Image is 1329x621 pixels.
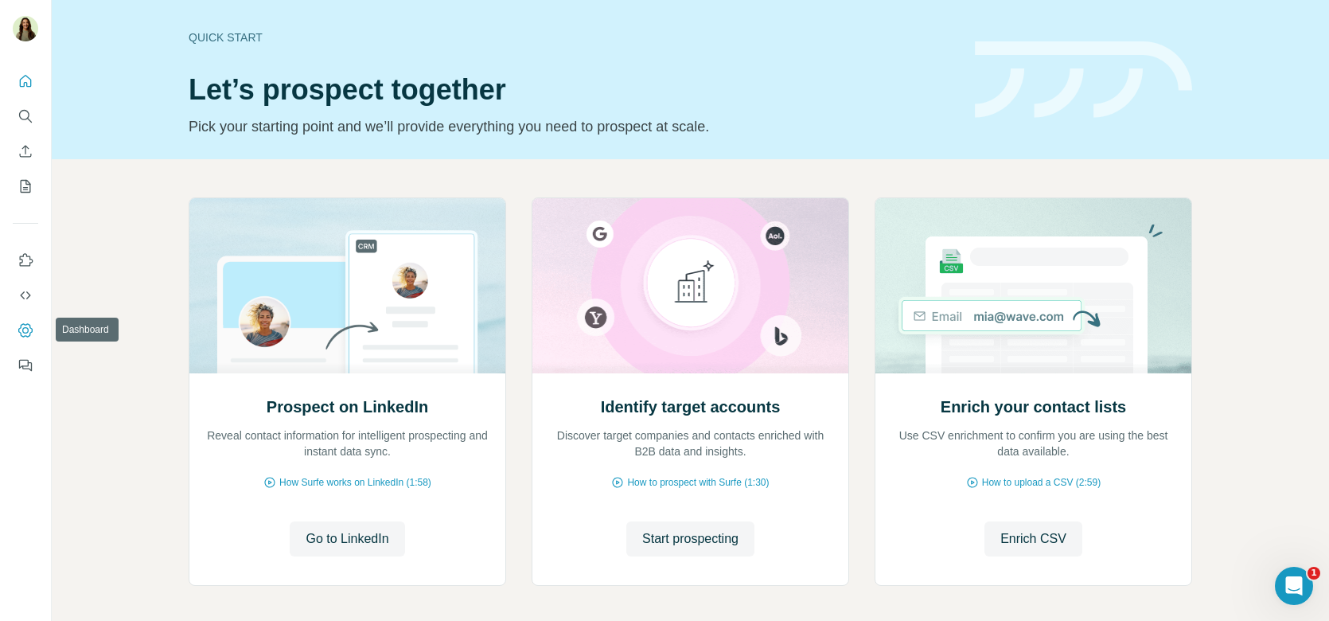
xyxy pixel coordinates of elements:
[532,198,849,373] img: Identify target accounts
[548,428,832,459] p: Discover target companies and contacts enriched with B2B data and insights.
[13,102,38,131] button: Search
[189,29,956,45] div: Quick start
[875,198,1192,373] img: Enrich your contact lists
[13,172,38,201] button: My lists
[627,475,769,490] span: How to prospect with Surfe (1:30)
[279,475,431,490] span: How Surfe works on LinkedIn (1:58)
[13,316,38,345] button: Dashboard
[975,41,1192,119] img: banner
[290,521,404,557] button: Go to LinkedIn
[984,521,1082,557] button: Enrich CSV
[267,396,428,418] h2: Prospect on LinkedIn
[13,67,38,96] button: Quick start
[1308,567,1320,580] span: 1
[13,137,38,166] button: Enrich CSV
[13,16,38,41] img: Avatar
[205,428,489,459] p: Reveal contact information for intelligent prospecting and instant data sync.
[306,529,388,549] span: Go to LinkedIn
[1000,529,1066,549] span: Enrich CSV
[982,475,1101,490] span: How to upload a CSV (2:59)
[642,529,739,549] span: Start prospecting
[189,198,506,373] img: Prospect on LinkedIn
[601,396,781,418] h2: Identify target accounts
[891,428,1175,459] p: Use CSV enrichment to confirm you are using the best data available.
[13,246,38,275] button: Use Surfe on LinkedIn
[13,351,38,380] button: Feedback
[626,521,754,557] button: Start prospecting
[1275,567,1313,605] iframe: Intercom live chat
[941,396,1126,418] h2: Enrich your contact lists
[189,74,956,106] h1: Let’s prospect together
[189,115,956,138] p: Pick your starting point and we’ll provide everything you need to prospect at scale.
[13,281,38,310] button: Use Surfe API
